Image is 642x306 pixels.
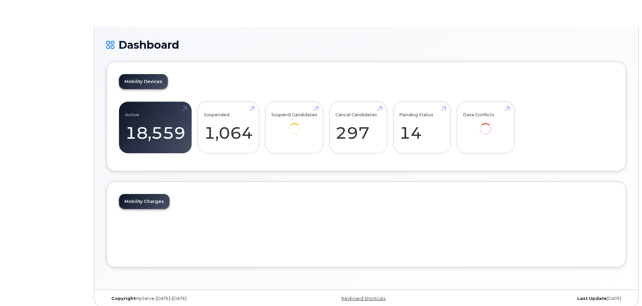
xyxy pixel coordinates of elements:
h1: Dashboard [106,39,626,51]
a: Keyboard Shortcuts [341,296,385,301]
a: Mobility Devices [119,74,168,89]
a: Active 18,559 [125,105,185,150]
div: MyServe [DATE]–[DATE] [106,296,280,301]
a: Pending Status 14 [399,105,444,150]
a: Cancel Candidates 297 [335,105,381,150]
strong: Last Update [577,296,607,301]
a: Suspended 1,064 [204,105,253,150]
strong: Copyright [111,296,136,301]
a: Suspend Candidates [271,105,317,144]
a: Mobility Charges [119,194,169,209]
div: [DATE] [453,296,626,301]
a: Data Conflicts [463,105,508,144]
